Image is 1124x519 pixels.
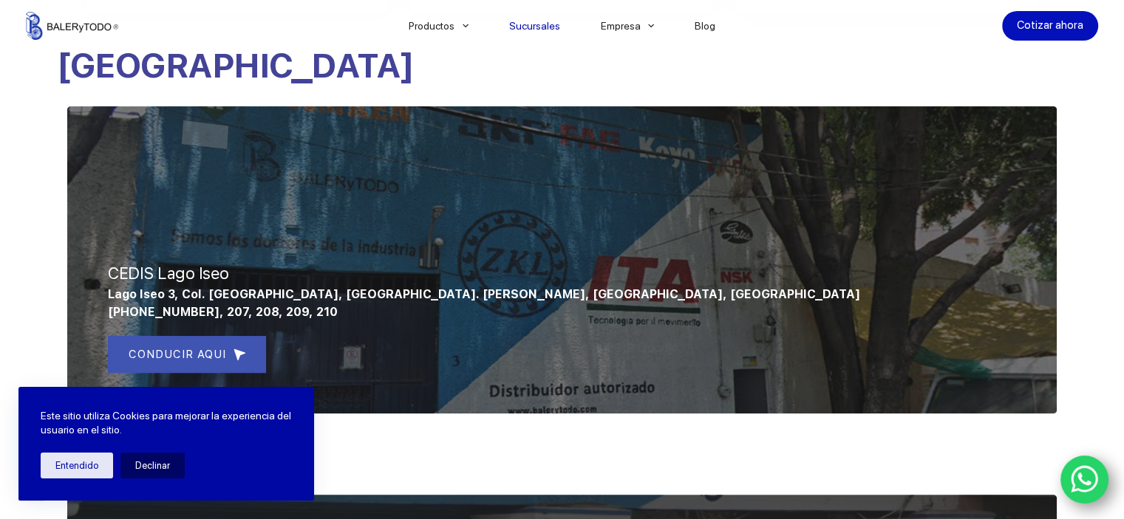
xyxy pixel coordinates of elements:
[1002,11,1098,41] a: Cotizar ahora
[1060,456,1109,504] a: WhatsApp
[56,45,414,86] span: [GEOGRAPHIC_DATA]
[108,287,860,301] span: Lago Iseo 3, Col. [GEOGRAPHIC_DATA], [GEOGRAPHIC_DATA]. [PERSON_NAME], [GEOGRAPHIC_DATA], [GEOGRA...
[108,264,229,283] span: CEDIS Lago Iseo
[41,453,113,478] button: Entendido
[26,12,118,40] img: Balerytodo
[108,336,266,373] a: CONDUCIR AQUI
[129,346,226,363] span: CONDUCIR AQUI
[41,409,292,438] p: Este sitio utiliza Cookies para mejorar la experiencia del usuario en el sitio.
[108,305,338,319] span: [PHONE_NUMBER], 207, 208, 209, 210
[120,453,185,478] button: Declinar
